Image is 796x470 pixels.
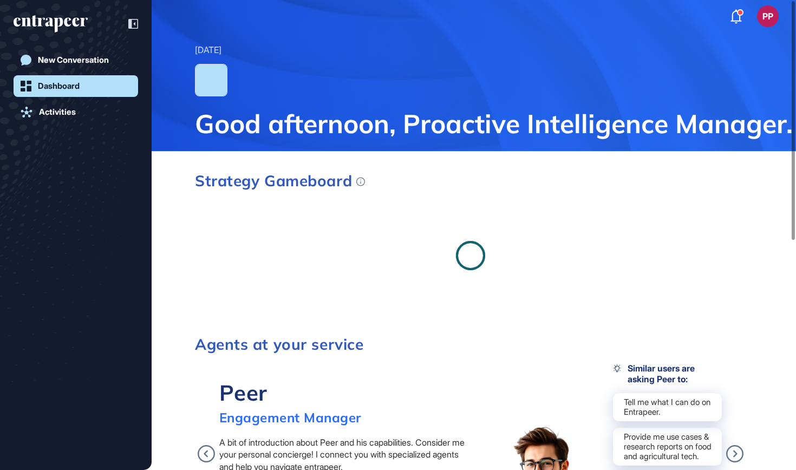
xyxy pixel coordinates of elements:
[613,428,722,466] div: Provide me use cases & research reports on food and agricultural tech.
[195,107,793,140] span: Good afternoon, Proactive Intelligence Manager.
[14,75,138,97] a: Dashboard
[39,107,76,117] div: Activities
[219,409,361,426] div: Engagement Manager
[195,173,365,188] div: Strategy Gameboard
[613,393,722,421] div: Tell me what I can do on Entrapeer.
[613,363,722,384] div: Similar users are asking Peer to:
[195,337,746,352] h3: Agents at your service
[219,379,361,406] div: Peer
[757,5,779,27] button: PP
[14,101,138,123] a: Activities
[38,81,80,91] div: Dashboard
[195,43,221,57] div: [DATE]
[38,55,109,65] div: New Conversation
[14,15,88,32] div: entrapeer-logo
[14,49,138,71] a: New Conversation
